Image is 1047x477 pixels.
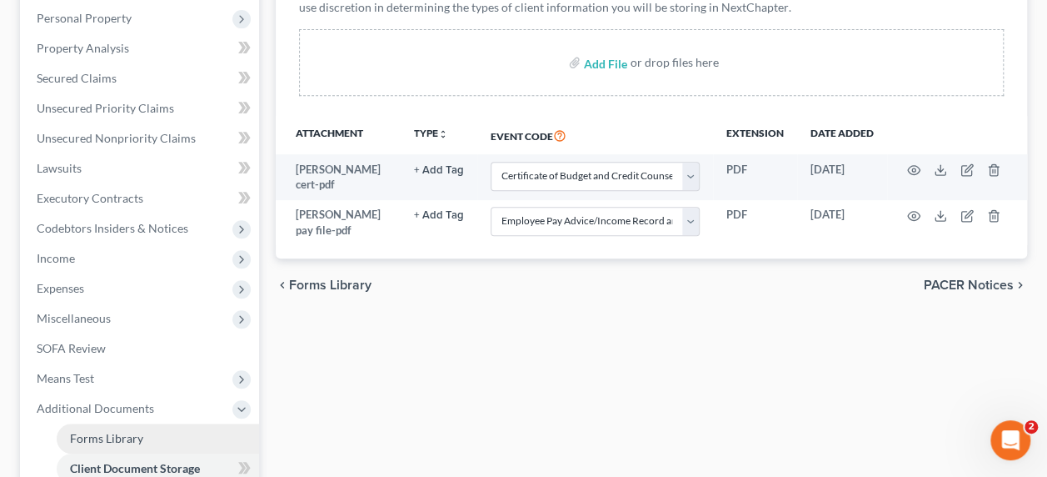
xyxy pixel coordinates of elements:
[57,424,259,454] a: Forms Library
[37,401,154,415] span: Additional Documents
[276,279,371,292] button: chevron_left Forms Library
[289,279,371,292] span: Forms Library
[37,101,174,115] span: Unsecured Priority Claims
[23,123,259,153] a: Unsecured Nonpriority Claims
[414,210,464,221] button: + Add Tag
[414,162,464,178] a: + Add Tag
[797,116,887,154] th: Date added
[276,116,400,154] th: Attachment
[1014,279,1027,292] i: chevron_right
[414,165,464,176] button: + Add Tag
[37,341,106,355] span: SOFA Review
[924,279,1027,292] button: PACER Notices chevron_right
[37,11,132,25] span: Personal Property
[713,154,797,200] td: PDF
[37,41,129,55] span: Property Analysis
[713,116,797,154] th: Extension
[37,371,94,385] span: Means Test
[713,200,797,246] td: PDF
[924,279,1014,292] span: PACER Notices
[990,420,1030,460] iframe: Intercom live chat
[276,279,289,292] i: chevron_left
[37,131,196,145] span: Unsecured Nonpriority Claims
[70,461,200,475] span: Client Document Storage
[23,63,259,93] a: Secured Claims
[1025,420,1038,434] span: 2
[37,281,84,295] span: Expenses
[23,183,259,213] a: Executory Contracts
[276,154,400,200] td: [PERSON_NAME] cert-pdf
[23,93,259,123] a: Unsecured Priority Claims
[438,129,448,139] i: unfold_more
[37,71,117,85] span: Secured Claims
[477,116,713,154] th: Event Code
[631,54,719,71] div: or drop files here
[37,311,111,325] span: Miscellaneous
[414,207,464,223] a: + Add Tag
[37,251,75,265] span: Income
[276,200,400,246] td: [PERSON_NAME] pay file-pdf
[797,154,887,200] td: [DATE]
[797,200,887,246] td: [DATE]
[37,161,82,175] span: Lawsuits
[23,334,259,364] a: SOFA Review
[37,191,143,205] span: Executory Contracts
[23,33,259,63] a: Property Analysis
[37,221,188,235] span: Codebtors Insiders & Notices
[70,431,143,445] span: Forms Library
[414,128,448,139] button: TYPEunfold_more
[23,153,259,183] a: Lawsuits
